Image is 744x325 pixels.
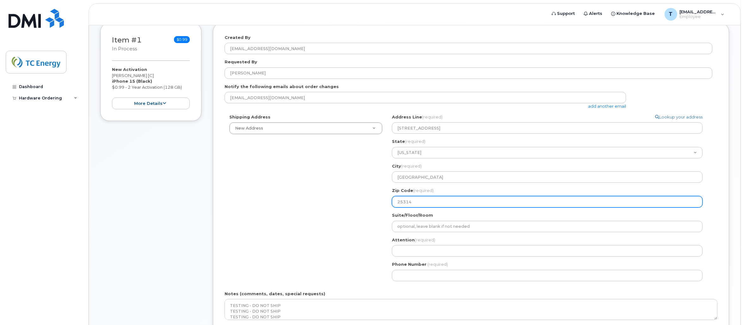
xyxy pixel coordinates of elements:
[415,237,435,242] span: (required)
[392,138,425,144] label: State
[225,92,626,103] input: Example: john@appleseed.com
[112,79,152,84] strong: iPhone 15 (Black)
[589,10,603,17] span: Alerts
[422,114,443,119] span: (required)
[230,123,382,134] a: New Address
[225,59,257,65] label: Requested By
[427,262,448,267] span: (required)
[225,84,339,90] label: Notify the following emails about order changes
[680,9,718,14] span: [EMAIL_ADDRESS][DOMAIN_NAME]
[392,212,433,218] label: Suite/Floor/Room
[392,188,434,194] label: Zip Code
[557,10,575,17] span: Support
[401,163,422,169] span: (required)
[112,98,190,109] button: more details
[617,10,655,17] span: Knowledge Base
[392,163,422,169] label: City
[413,188,434,193] span: (required)
[229,114,270,120] label: Shipping Address
[174,36,190,43] span: $0.99
[392,237,435,243] label: Attention
[405,139,425,144] span: (required)
[607,7,660,20] a: Knowledge Base
[548,7,580,20] a: Support
[669,10,673,18] span: T
[588,104,626,109] a: add another email
[392,221,703,232] input: optional, leave blank if not needed
[225,67,712,79] input: Example: John Smith
[660,8,729,21] div: tyler_duff@tcenergy.com
[235,126,263,131] span: New Address
[680,14,718,19] span: Employee
[392,261,426,267] label: Phone Number
[225,35,251,41] label: Created By
[580,7,607,20] a: Alerts
[225,291,325,297] label: Notes (comments, dates, special requests)
[655,114,703,120] a: Lookup your address
[112,46,137,52] small: in process
[716,297,739,320] iframe: Messenger Launcher
[392,114,443,120] label: Address Line
[112,36,142,52] h3: Item #1
[112,67,190,109] div: [PERSON_NAME] [C] $0.99 - 2 Year Activation (128 GB)
[112,67,147,72] strong: New Activation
